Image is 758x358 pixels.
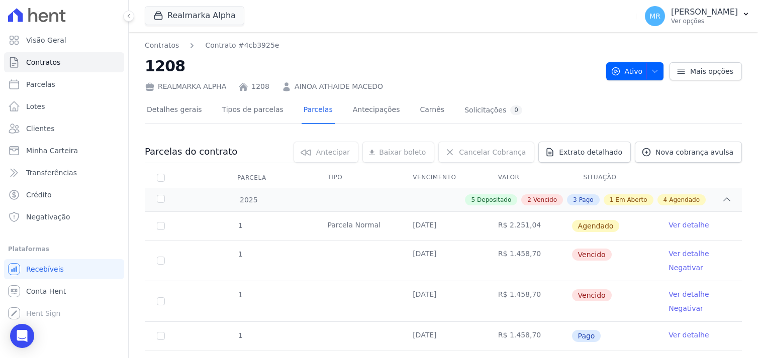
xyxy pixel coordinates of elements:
td: [DATE] [401,281,486,321]
th: Valor [486,167,572,188]
span: Contratos [26,57,60,67]
a: Conta Hent [4,281,124,301]
td: [DATE] [401,241,486,281]
span: Recebíveis [26,264,64,274]
div: Parcela [225,168,278,188]
a: Ver detalhe [669,249,709,259]
a: Negativar [669,264,703,272]
a: Carnês [418,97,446,124]
span: Pago [579,195,594,204]
span: Parcelas [26,79,55,89]
div: Plataformas [8,243,120,255]
span: Negativação [26,212,70,222]
input: default [157,257,165,265]
a: Detalhes gerais [145,97,204,124]
a: Transferências [4,163,124,183]
a: Parcelas [302,97,335,124]
a: Tipos de parcelas [220,97,286,124]
th: Situação [572,167,657,188]
td: R$ 1.458,70 [486,241,572,281]
span: Pago [572,330,601,342]
span: Transferências [26,168,77,178]
td: R$ 2.251,04 [486,212,572,240]
a: Contrato #4cb3925e [205,40,279,51]
a: Solicitações0 [462,97,524,124]
a: Ver detalhe [669,220,709,230]
span: 2 [527,195,531,204]
span: Vencido [572,249,612,261]
p: [PERSON_NAME] [671,7,738,17]
span: 4 [664,195,668,204]
a: Contratos [4,52,124,72]
span: Clientes [26,124,54,134]
span: Minha Carteira [26,146,78,156]
a: Extrato detalhado [538,142,631,163]
span: 1 [237,250,243,258]
td: Parcela Normal [315,212,401,240]
div: 0 [510,105,522,115]
span: 1 [237,331,243,339]
a: Crédito [4,185,124,205]
td: [DATE] [401,322,486,350]
span: Nova cobrança avulsa [655,147,733,157]
span: 1 [237,291,243,299]
td: [DATE] [401,212,486,240]
a: Lotes [4,96,124,116]
span: 1 [610,195,614,204]
th: Vencimento [401,167,486,188]
span: Agendado [572,220,620,232]
span: Vencido [533,195,557,204]
h3: Parcelas do contrato [145,146,237,158]
span: Agendado [669,195,700,204]
a: Recebíveis [4,259,124,279]
h2: 1208 [145,55,598,77]
a: 1208 [251,81,269,92]
span: Mais opções [690,66,733,76]
button: Ativo [606,62,664,80]
a: AINOA ATHAIDE MACEDO [295,81,383,92]
span: Visão Geral [26,35,66,45]
span: 5 [471,195,475,204]
span: Depositado [477,195,511,204]
span: Lotes [26,101,45,111]
span: Ativo [611,62,643,80]
div: Open Intercom Messenger [10,324,34,348]
a: Negativar [669,304,703,312]
a: Negativação [4,207,124,227]
div: REALMARKA ALPHA [145,81,226,92]
nav: Breadcrumb [145,40,598,51]
th: Tipo [315,167,401,188]
button: Realmarka Alpha [145,6,244,25]
p: Ver opções [671,17,738,25]
a: Ver detalhe [669,289,709,299]
input: Só é possível selecionar pagamentos em aberto [157,332,165,340]
span: Vencido [572,289,612,301]
a: Clientes [4,118,124,139]
td: R$ 1.458,70 [486,281,572,321]
span: 1 [237,221,243,229]
span: Crédito [26,190,52,200]
a: Contratos [145,40,179,51]
span: Conta Hent [26,286,66,296]
button: MR [PERSON_NAME] Ver opções [637,2,758,30]
a: Nova cobrança avulsa [635,142,742,163]
span: Extrato detalhado [559,147,622,157]
span: 3 [573,195,577,204]
a: Mais opções [670,62,742,80]
input: default [157,297,165,305]
td: R$ 1.458,70 [486,322,572,350]
a: Ver detalhe [669,330,709,340]
nav: Breadcrumb [145,40,279,51]
span: Em Aberto [615,195,647,204]
a: Visão Geral [4,30,124,50]
a: Parcelas [4,74,124,94]
a: Antecipações [351,97,402,124]
div: Solicitações [464,105,522,115]
span: MR [649,13,660,20]
a: Minha Carteira [4,141,124,161]
input: default [157,222,165,230]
